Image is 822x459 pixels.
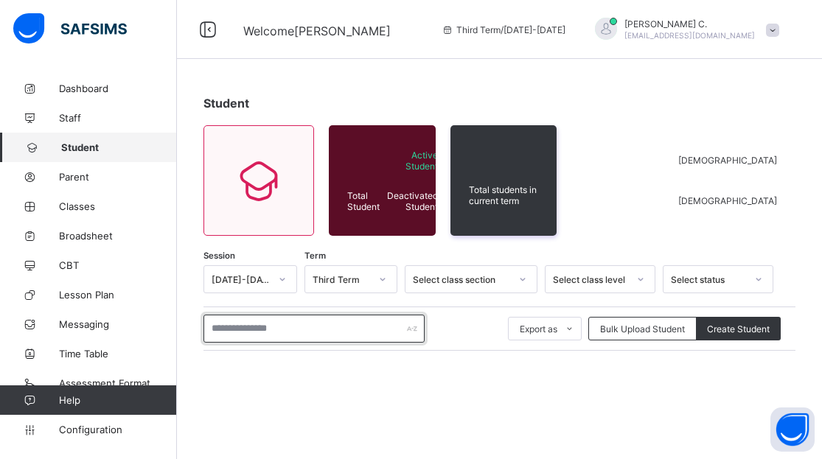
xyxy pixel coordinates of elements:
span: Create Student [707,323,770,334]
span: Dashboard [59,83,177,94]
span: Time Table [59,348,177,360]
span: Active Student [387,150,438,172]
img: safsims [13,13,127,44]
div: Third Term [313,274,371,285]
span: [DEMOGRAPHIC_DATA] [678,155,777,166]
div: EmmanuelC. [580,18,787,42]
span: [EMAIL_ADDRESS][DOMAIN_NAME] [624,31,755,40]
span: [DEMOGRAPHIC_DATA] [678,195,777,206]
span: Parent [59,171,177,183]
span: Welcome [PERSON_NAME] [243,24,391,38]
span: Deactivated Student [387,190,438,212]
span: [PERSON_NAME] C. [624,18,755,29]
span: Term [304,250,326,261]
span: Student [203,96,249,111]
span: Total students in current term [469,184,539,206]
div: Select class section [413,274,510,285]
span: Assessment Format [59,377,177,389]
span: Broadsheet [59,230,177,242]
span: Export as [520,323,557,334]
span: Classes [59,200,177,212]
span: Staff [59,112,177,124]
span: Messaging [59,318,177,330]
span: Help [59,394,176,406]
div: [DATE]-[DATE] [212,274,270,285]
span: session/term information [442,24,565,35]
button: Open asap [770,407,815,452]
span: Student [61,141,177,153]
span: Lesson Plan [59,289,177,301]
span: Bulk Upload Student [600,323,685,334]
span: Session [203,250,235,261]
span: Configuration [59,424,176,435]
div: Select status [671,274,746,285]
div: Select class level [553,274,628,285]
span: CBT [59,259,177,271]
div: Total Student [344,186,383,216]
